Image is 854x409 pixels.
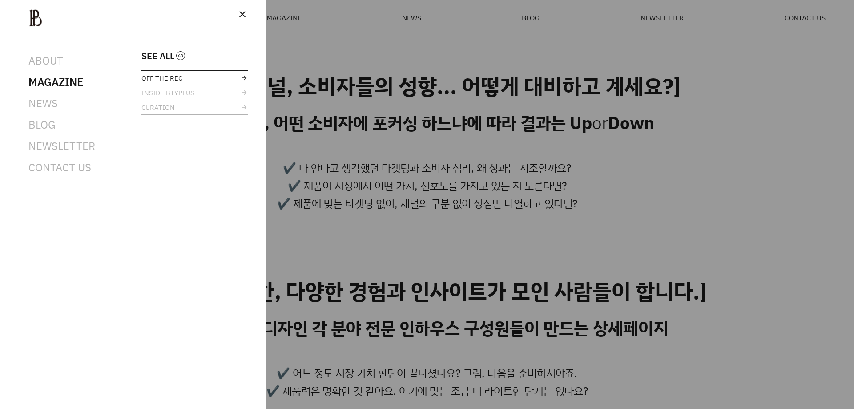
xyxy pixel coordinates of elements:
[141,75,182,81] span: OFF THE REC
[28,75,83,89] span: MAGAZINE
[141,89,194,96] span: INSIDE BTYPLUS
[141,53,174,59] span: SEE ALL
[141,104,175,111] span: CURATION
[141,71,248,85] a: OFF THE REC
[237,9,248,20] span: close
[28,96,58,110] a: NEWS
[28,117,56,132] a: BLOG
[28,9,42,27] img: ba379d5522eb3.png
[28,53,63,68] a: ABOUT
[28,160,91,174] a: CONTACT US
[141,85,248,100] a: INSIDE BTYPLUS
[28,139,95,153] a: NEWSLETTER
[141,100,248,114] a: CURATION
